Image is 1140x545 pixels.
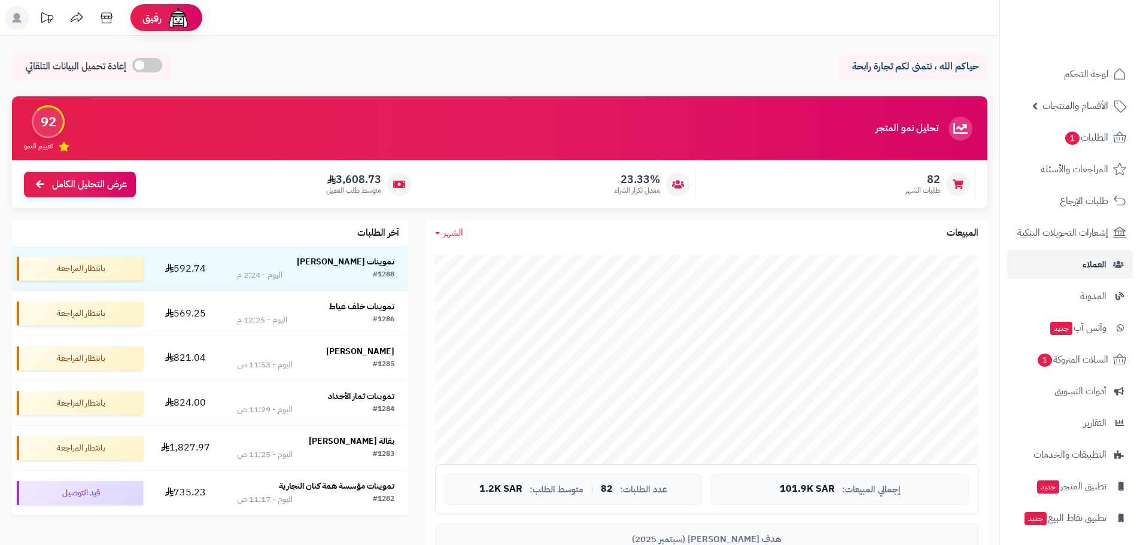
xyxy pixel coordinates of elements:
[479,484,522,495] span: 1.2K SAR
[17,391,143,415] div: بانتظار المراجعة
[1007,282,1133,310] a: المدونة
[32,6,62,33] a: تحديثات المنصة
[1041,161,1108,178] span: المراجعات والأسئلة
[1037,480,1059,494] span: جديد
[1007,504,1133,532] a: تطبيق نقاط البيعجديد
[1007,345,1133,374] a: السلات المتروكة1
[237,494,293,506] div: اليوم - 11:17 ص
[17,257,143,281] div: بانتظار المراجعة
[1007,250,1133,279] a: العملاء
[1059,28,1129,53] img: logo-2.png
[615,185,660,196] span: معدل تكرار الشراء
[237,359,293,371] div: اليوم - 11:53 ص
[1007,60,1133,89] a: لوحة التحكم
[24,172,136,197] a: عرض التحليل الكامل
[1049,319,1106,336] span: وآتس آب
[373,269,394,281] div: #1288
[1007,155,1133,184] a: المراجعات والأسئلة
[326,173,381,186] span: 3,608.73
[1060,193,1108,209] span: طلبات الإرجاع
[166,6,190,30] img: ai-face.png
[1083,256,1106,273] span: العملاء
[373,494,394,506] div: #1282
[1007,472,1133,501] a: تطبيق المتجرجديد
[279,480,394,492] strong: تموينات مؤسسة همة كنان التجارية
[142,11,162,25] span: رفيق
[1064,129,1108,146] span: الطلبات
[443,226,463,240] span: الشهر
[237,314,287,326] div: اليوم - 12:25 م
[615,173,660,186] span: 23.33%
[842,485,901,495] span: إجمالي المبيعات:
[237,449,293,461] div: اليوم - 11:25 ص
[357,228,399,239] h3: آخر الطلبات
[1007,218,1133,247] a: إشعارات التحويلات البنكية
[1023,510,1106,526] span: تطبيق نقاط البيع
[1007,123,1133,152] a: الطلبات1
[847,60,978,74] p: حياكم الله ، نتمنى لكم تجارة رابحة
[237,404,293,416] div: اليوم - 11:29 ص
[1080,288,1106,305] span: المدونة
[1036,351,1108,368] span: السلات المتروكة
[1050,322,1072,335] span: جديد
[1042,98,1108,114] span: الأقسام والمنتجات
[1065,132,1080,145] span: 1
[297,255,394,268] strong: تموينات [PERSON_NAME]
[1084,415,1106,431] span: التقارير
[373,314,394,326] div: #1286
[1054,383,1106,400] span: أدوات التسويق
[530,485,583,495] span: متوسط الطلب:
[17,302,143,325] div: بانتظار المراجعة
[17,481,143,505] div: قيد التوصيل
[328,390,394,403] strong: تموينات ثمار الأجداد
[1017,224,1108,241] span: إشعارات التحويلات البنكية
[148,381,223,425] td: 824.00
[148,246,223,291] td: 592.74
[1007,377,1133,406] a: أدوات التسويق
[780,484,835,495] span: 101.9K SAR
[17,436,143,460] div: بانتظار المراجعة
[17,346,143,370] div: بانتظار المراجعة
[373,404,394,416] div: #1284
[875,123,938,134] h3: تحليل نمو المتجر
[1007,187,1133,215] a: طلبات الإرجاع
[1025,512,1047,525] span: جديد
[373,359,394,371] div: #1285
[1036,478,1106,495] span: تطبيق المتجر
[620,485,667,495] span: عدد الطلبات:
[237,269,282,281] div: اليوم - 2:24 م
[601,484,613,495] span: 82
[1033,446,1106,463] span: التطبيقات والخدمات
[148,426,223,470] td: 1,827.97
[309,435,394,447] strong: بقالة [PERSON_NAME]
[373,449,394,461] div: #1283
[148,336,223,380] td: 821.04
[905,173,940,186] span: 82
[52,178,127,191] span: عرض التحليل الكامل
[905,185,940,196] span: طلبات الشهر
[24,141,53,151] span: تقييم النمو
[326,345,394,358] strong: [PERSON_NAME]
[1064,66,1108,83] span: لوحة التحكم
[326,185,381,196] span: متوسط طلب العميل
[1007,409,1133,437] a: التقارير
[435,226,463,240] a: الشهر
[148,291,223,336] td: 569.25
[1007,440,1133,469] a: التطبيقات والخدمات
[1007,313,1133,342] a: وآتس آبجديد
[1038,354,1052,367] span: 1
[329,300,394,313] strong: تموينات خلف عياط
[591,485,594,494] span: |
[947,228,978,239] h3: المبيعات
[26,60,126,74] span: إعادة تحميل البيانات التلقائي
[148,471,223,515] td: 735.23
